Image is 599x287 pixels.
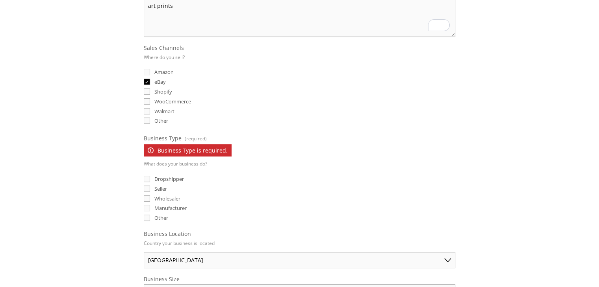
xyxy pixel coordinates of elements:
span: Amazon [154,68,174,75]
span: (required) [184,133,206,144]
input: WooCommerce [144,98,150,105]
span: Manufacturer [154,204,187,212]
input: Wholesaler [144,195,150,202]
input: Shopify [144,88,150,95]
span: Seller [154,185,167,192]
span: Other [154,117,168,124]
input: Seller [144,186,150,192]
input: Amazon [144,69,150,75]
input: Manufacturer [144,205,150,211]
span: WooCommerce [154,98,191,105]
input: Walmart [144,108,150,114]
select: Business Location [144,252,455,268]
span: Walmart [154,108,174,115]
p: Business Type is required. [144,144,232,156]
p: Where do you sell? [144,52,185,63]
p: What does your business do? [144,158,232,169]
span: eBay [154,78,166,85]
span: Wholesaler [154,195,180,202]
span: Other [154,214,168,221]
input: Other [144,118,150,124]
input: Dropshipper [144,176,150,182]
input: eBay [144,79,150,85]
span: Sales Channels [144,44,184,52]
span: Shopify [154,88,172,95]
span: Dropshipper [154,175,184,182]
span: Business Size [144,275,180,283]
span: Business Type [144,134,182,142]
input: Other [144,215,150,221]
p: Country your business is located [144,237,215,249]
span: Business Location [144,230,191,237]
